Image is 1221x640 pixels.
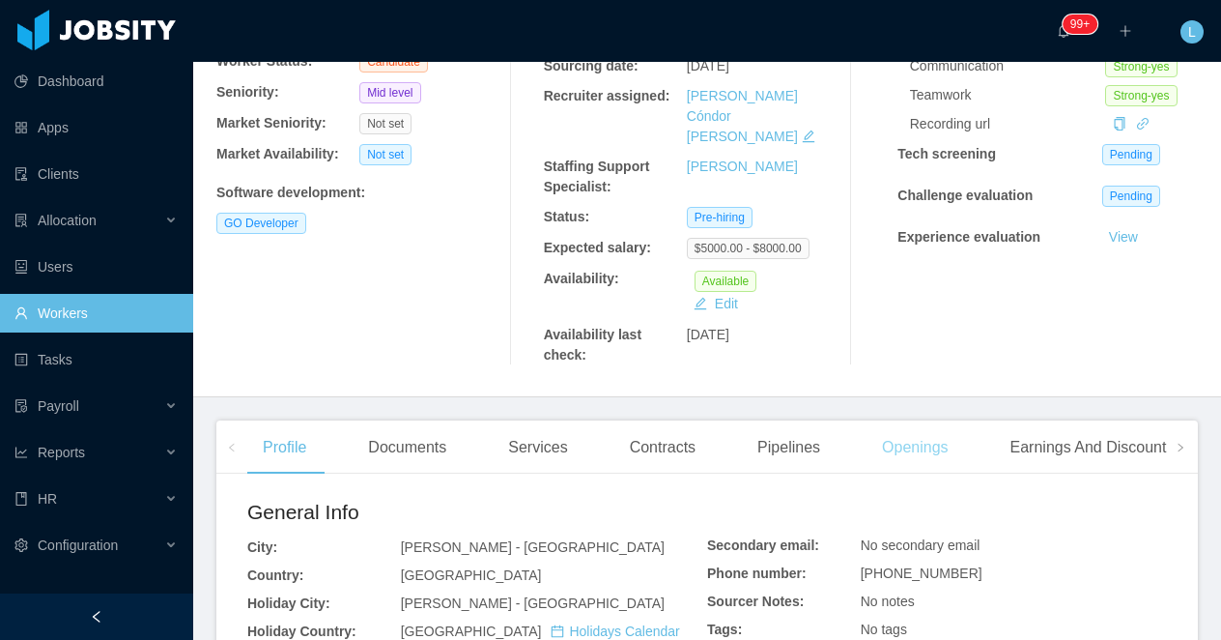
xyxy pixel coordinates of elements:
span: Candidate [359,51,428,73]
b: Staffing Support Specialist: [544,159,650,194]
span: Mid level [359,82,420,103]
a: icon: appstoreApps [14,108,178,147]
i: icon: file-protect [14,399,28,413]
div: Earnings And Discounts [995,421,1190,475]
b: Availability: [544,271,619,286]
span: Not set [359,144,412,165]
strong: Challenge evaluation [897,188,1033,203]
b: Software development : [216,185,365,200]
button: Notes [1102,247,1153,271]
a: [PERSON_NAME] [687,159,798,174]
b: City: [247,539,277,555]
b: Sourcer Notes: [707,594,804,609]
a: [PERSON_NAME] Cóndor [PERSON_NAME] [687,88,798,144]
div: Copy [1113,114,1126,134]
span: Reports [38,445,85,460]
span: No secondary email [861,538,980,553]
span: [DATE] [687,58,729,73]
span: [GEOGRAPHIC_DATA] [401,567,542,583]
i: icon: bell [1057,24,1070,38]
i: icon: right [1176,443,1185,452]
b: Secondary email: [707,538,819,553]
div: Openings [866,421,964,475]
div: Profile [247,421,322,475]
span: Allocation [38,213,97,228]
span: No notes [861,594,915,609]
span: [PERSON_NAME] - [GEOGRAPHIC_DATA] [401,596,665,611]
b: Phone number: [707,566,807,581]
b: Sourcing date: [544,58,639,73]
span: Pre-hiring [687,207,752,228]
b: Availability last check: [544,327,641,363]
i: icon: copy [1113,117,1126,131]
span: L [1188,20,1196,44]
b: Recruiter assigned: [544,88,670,103]
span: Pending [1102,144,1160,165]
div: Documents [353,421,462,475]
a: icon: userWorkers [14,294,178,333]
i: icon: setting [14,538,28,552]
span: [DATE] [687,327,729,342]
strong: Tech screening [897,146,996,161]
b: Tags: [707,622,742,637]
strong: Experience evaluation [897,229,1040,245]
h2: General Info [247,497,707,528]
span: Pending [1102,186,1160,207]
i: icon: calendar [551,625,564,638]
span: [PERSON_NAME] - [GEOGRAPHIC_DATA] [401,539,665,555]
b: Expected salary: [544,240,651,255]
a: icon: auditClients [14,155,178,193]
span: [GEOGRAPHIC_DATA] [401,624,680,639]
i: icon: plus [1119,24,1132,38]
a: icon: link [1136,116,1150,131]
div: Pipelines [742,421,836,475]
a: icon: profileTasks [14,340,178,379]
i: icon: left [227,443,237,452]
div: Services [493,421,582,475]
b: Holiday Country: [247,624,356,639]
a: icon: calendarHolidays Calendar [551,624,679,639]
span: Not set [359,113,412,134]
span: Strong-yes [1105,56,1177,77]
b: Seniority: [216,84,279,100]
a: View [1102,229,1145,245]
span: Payroll [38,398,79,414]
div: Communication [910,56,1106,76]
b: Holiday City: [247,596,330,611]
span: Configuration [38,538,118,553]
i: icon: edit [802,130,815,143]
i: icon: line-chart [14,446,28,459]
b: Country: [247,567,303,583]
div: Contracts [614,421,711,475]
div: Teamwork [910,85,1106,105]
span: Strong-yes [1105,85,1177,106]
i: icon: link [1136,117,1150,131]
button: icon: editEdit [686,292,746,315]
span: GO Developer [216,213,306,234]
span: HR [38,491,57,507]
i: icon: solution [14,214,28,227]
sup: 575 [1063,15,1097,34]
b: Market Availability: [216,146,339,161]
a: icon: pie-chartDashboard [14,62,178,101]
span: [PHONE_NUMBER] [861,566,982,581]
span: $5000.00 - $8000.00 [687,238,809,259]
div: Recording url [910,114,1106,134]
b: Status: [544,209,589,224]
i: icon: book [14,492,28,506]
a: icon: robotUsers [14,247,178,286]
div: No tags [861,620,1167,640]
b: Market Seniority: [216,115,327,131]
